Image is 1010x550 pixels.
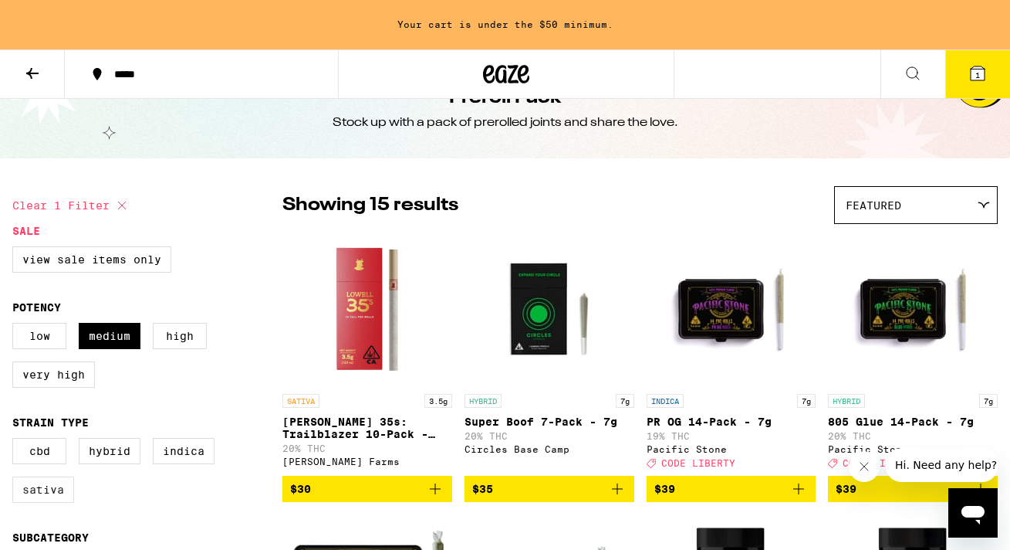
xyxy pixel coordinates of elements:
[79,438,140,464] label: Hybrid
[979,394,998,408] p: 7g
[12,246,171,273] label: View Sale Items Only
[424,394,452,408] p: 3.5g
[153,438,214,464] label: Indica
[945,50,1010,98] button: 1
[282,394,319,408] p: SATIVA
[12,186,131,225] button: Clear 1 filter
[464,394,502,408] p: HYBRID
[464,476,634,502] button: Add to bag
[282,416,452,440] p: [PERSON_NAME] 35s: Trailblazer 10-Pack - 3.5g
[948,488,998,538] iframe: Button to launch messaging window
[846,199,901,212] span: Featured
[12,362,95,388] label: Very High
[828,431,998,441] p: 20% THC
[647,394,684,408] p: INDICA
[472,483,493,495] span: $35
[828,416,998,428] p: 805 Glue 14-Pack - 7g
[333,114,678,131] div: Stock up with a pack of prerolled joints and share the love.
[282,457,452,467] div: [PERSON_NAME] Farms
[12,531,89,544] legend: Subcategory
[647,232,816,476] a: Open page for PR OG 14-Pack - 7g from Pacific Stone
[153,323,207,349] label: High
[836,483,856,495] span: $39
[654,483,675,495] span: $39
[828,476,998,502] button: Add to bag
[282,232,452,476] a: Open page for Lowell 35s: Trailblazer 10-Pack - 3.5g from Lowell Farms
[12,225,40,237] legend: Sale
[661,458,735,468] span: CODE LIBERTY
[282,443,452,453] p: 20% THC
[79,323,140,349] label: Medium
[616,394,634,408] p: 7g
[654,232,808,386] img: Pacific Stone - PR OG 14-Pack - 7g
[828,232,998,476] a: Open page for 805 Glue 14-Pack - 7g from Pacific Stone
[647,444,816,454] div: Pacific Stone
[12,416,89,429] legend: Strain Type
[12,323,66,349] label: Low
[472,232,627,386] img: Circles Base Camp - Super Boof 7-Pack - 7g
[290,232,444,386] img: Lowell Farms - Lowell 35s: Trailblazer 10-Pack - 3.5g
[836,232,990,386] img: Pacific Stone - 805 Glue 14-Pack - 7g
[464,431,634,441] p: 20% THC
[12,477,74,503] label: Sativa
[797,394,816,408] p: 7g
[849,451,880,482] iframe: Close message
[975,70,980,80] span: 1
[828,444,998,454] div: Pacific Stone
[12,438,66,464] label: CBD
[843,458,917,468] span: CODE LIBERTY
[464,444,634,454] div: Circles Base Camp
[282,192,458,219] p: Showing 15 results
[647,431,816,441] p: 19% THC
[12,301,61,314] legend: Potency
[647,416,816,428] p: PR OG 14-Pack - 7g
[464,232,634,476] a: Open page for Super Boof 7-Pack - 7g from Circles Base Camp
[886,448,998,482] iframe: Message from company
[647,476,816,502] button: Add to bag
[290,483,311,495] span: $30
[282,476,452,502] button: Add to bag
[828,394,865,408] p: HYBRID
[464,416,634,428] p: Super Boof 7-Pack - 7g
